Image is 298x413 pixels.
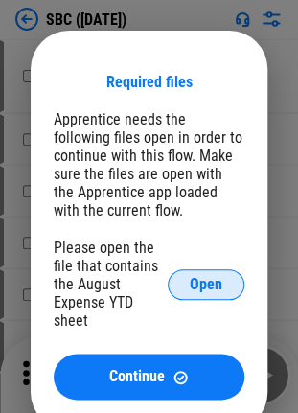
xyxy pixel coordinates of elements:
[168,269,244,300] button: Open
[54,110,244,219] div: Apprentice needs the following files open in order to continue with this flow. Make sure the file...
[106,73,193,91] div: Required files
[54,354,244,400] button: ContinueContinue
[109,369,165,384] span: Continue
[190,277,222,292] span: Open
[54,239,168,330] div: Please open the file that contains the August Expense YTD sheet
[172,369,189,385] img: Continue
